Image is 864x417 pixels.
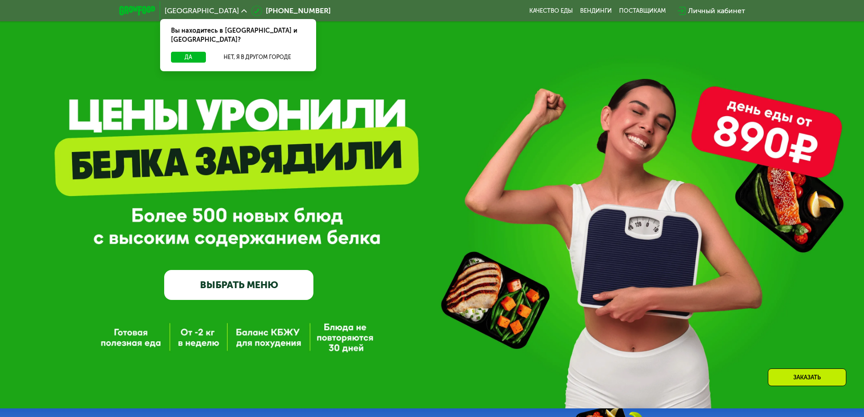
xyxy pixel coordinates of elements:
[619,7,666,15] div: поставщикам
[164,270,313,300] a: ВЫБРАТЬ МЕНЮ
[251,5,331,16] a: [PHONE_NUMBER]
[529,7,573,15] a: Качество еды
[210,52,305,63] button: Нет, я в другом городе
[160,19,316,52] div: Вы находитесь в [GEOGRAPHIC_DATA] и [GEOGRAPHIC_DATA]?
[768,368,846,386] div: Заказать
[171,52,206,63] button: Да
[580,7,612,15] a: Вендинги
[688,5,745,16] div: Личный кабинет
[165,7,239,15] span: [GEOGRAPHIC_DATA]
